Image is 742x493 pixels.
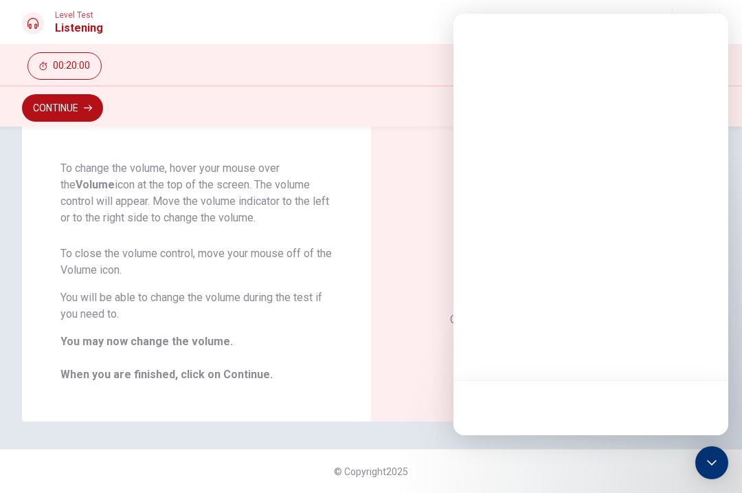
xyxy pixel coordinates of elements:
p: You will be able to change the volume during the test if you need to. [60,289,333,322]
button: Continue [22,94,103,122]
p: To close the volume control, move your mouse off of the Volume icon. [60,245,333,278]
button: 00:20:00 [27,52,102,80]
span: 00:20:00 [53,61,90,72]
span: Level Test [55,10,103,20]
h1: Listening [55,20,103,36]
span: © Copyright 2025 [334,466,408,477]
b: You may now change the volume. When you are finished, click on Continue. [60,335,273,381]
p: To change the volume, hover your mouse over the icon at the top of the screen. The volume control... [60,160,333,226]
div: Open Intercom Messenger [695,446,728,479]
strong: Volume [76,178,115,191]
p: Click the icon to make sure you can hear the tune clearly. [450,311,642,344]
